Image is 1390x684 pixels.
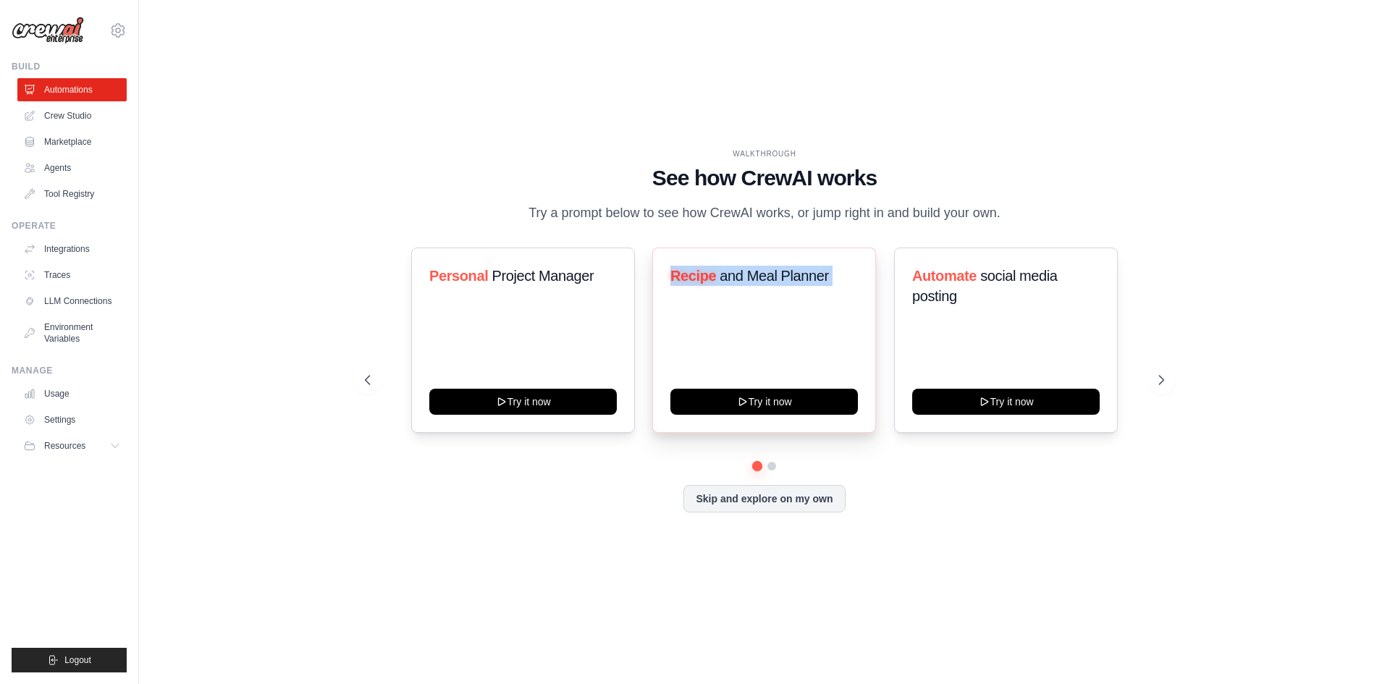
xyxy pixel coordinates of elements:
[17,156,127,180] a: Agents
[17,290,127,313] a: LLM Connections
[429,268,488,284] span: Personal
[12,220,127,232] div: Operate
[44,440,85,452] span: Resources
[17,78,127,101] a: Automations
[12,365,127,376] div: Manage
[683,485,845,512] button: Skip and explore on my own
[17,434,127,457] button: Resources
[17,316,127,350] a: Environment Variables
[12,648,127,672] button: Logout
[912,268,1058,304] span: social media posting
[670,389,858,415] button: Try it now
[17,182,127,206] a: Tool Registry
[912,268,977,284] span: Automate
[720,268,829,284] span: and Meal Planner
[17,263,127,287] a: Traces
[17,130,127,153] a: Marketplace
[912,389,1100,415] button: Try it now
[365,165,1164,191] h1: See how CrewAI works
[17,237,127,261] a: Integrations
[492,268,594,284] span: Project Manager
[17,382,127,405] a: Usage
[12,61,127,72] div: Build
[429,389,617,415] button: Try it now
[17,408,127,431] a: Settings
[17,104,127,127] a: Crew Studio
[670,268,716,284] span: Recipe
[521,203,1008,224] p: Try a prompt below to see how CrewAI works, or jump right in and build your own.
[1318,615,1390,684] iframe: Chat Widget
[12,17,84,44] img: Logo
[64,654,91,666] span: Logout
[365,148,1164,159] div: WALKTHROUGH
